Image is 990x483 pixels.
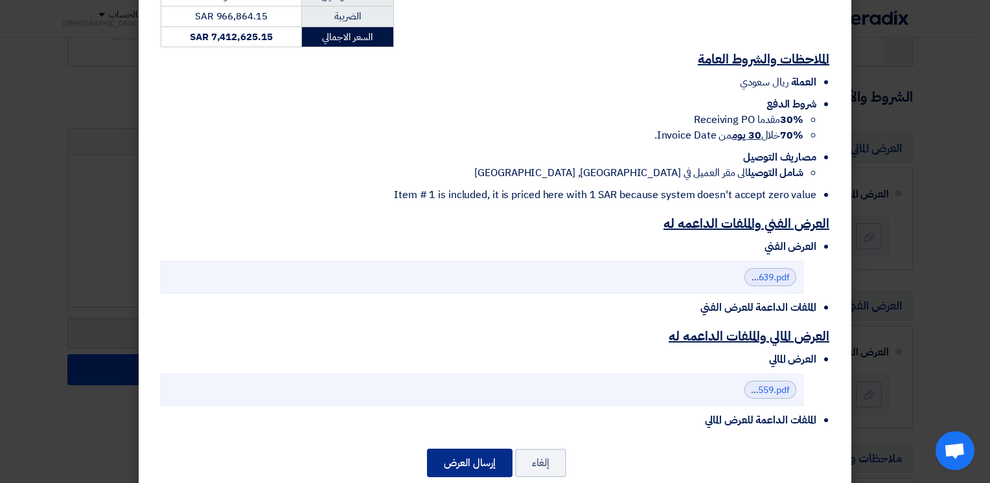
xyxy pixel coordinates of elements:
strong: SAR 7,412,625.15 [190,30,272,44]
li: Item # 1 is included, it is priced here with 1 SAR because system doesn't accept zero value [161,187,816,203]
button: إرسال العرض [427,449,512,477]
li: الى مقر العميل في [GEOGRAPHIC_DATA], [GEOGRAPHIC_DATA] [161,165,803,181]
u: الملاحظات والشروط العامة [698,49,829,69]
strong: 70% [780,128,803,143]
span: الملفات الداعمة للعرض المالي [705,412,816,428]
u: 30 يوم [732,128,761,143]
span: ريال سعودي [740,74,789,90]
span: SAR 966,864.15 [195,9,268,23]
span: العرض المالي [769,352,816,367]
td: الضريبة [301,6,393,27]
span: مقدما Receiving PO [694,112,803,128]
button: إلغاء [515,449,566,477]
span: خلال من Invoice Date. [654,128,803,143]
td: السعر الاجمالي [301,27,393,47]
span: العملة [791,74,816,90]
strong: 30% [780,112,803,128]
span: العرض الفني [765,239,816,254]
span: مصاريف التوصيل [743,150,816,165]
u: العرض الفني والملفات الداعمه له [663,214,829,233]
span: الملفات الداعمة للعرض الفني [700,300,816,315]
span: شروط الدفع [766,96,816,112]
a: Open chat [936,431,974,470]
u: العرض المالي والملفات الداعمه له [669,326,829,346]
strong: شامل التوصيل [748,165,803,181]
